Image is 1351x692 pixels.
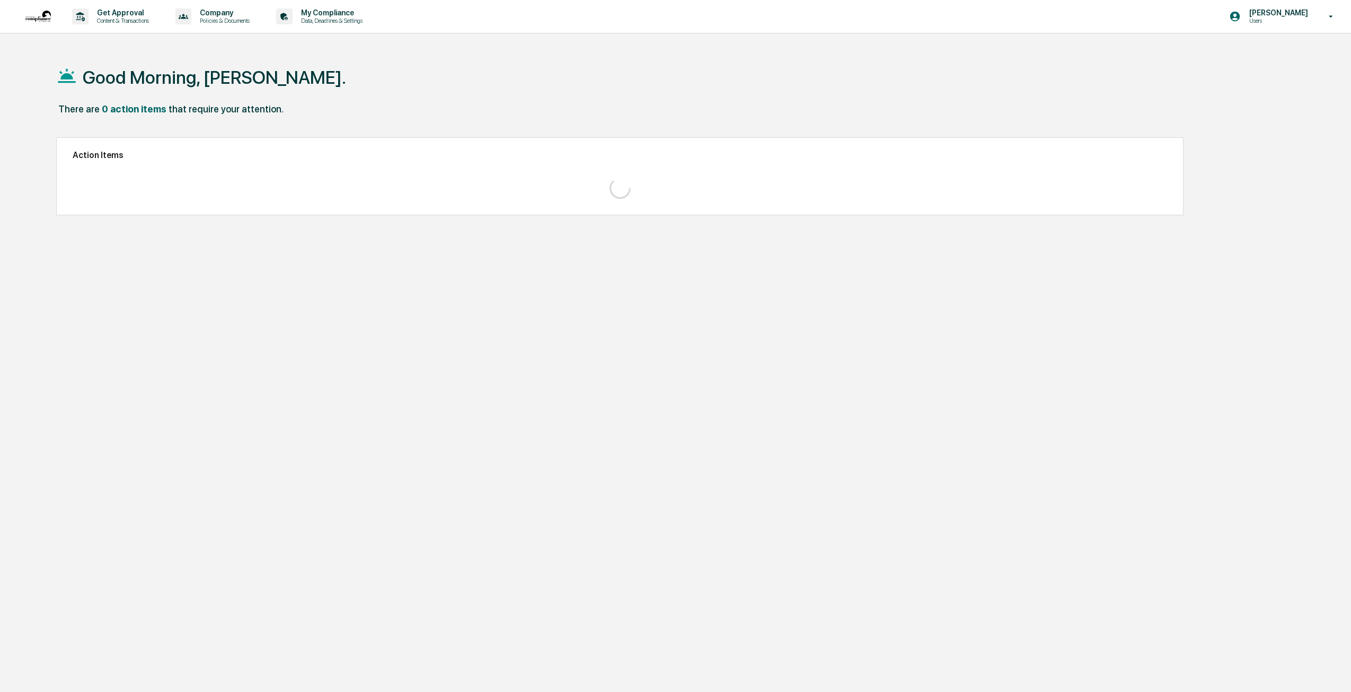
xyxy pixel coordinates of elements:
p: My Compliance [293,8,368,17]
h2: Action Items [73,150,1167,160]
p: Content & Transactions [89,17,154,24]
h1: Good Morning, [PERSON_NAME]. [83,67,346,88]
p: Data, Deadlines & Settings [293,17,368,24]
p: Users [1241,17,1313,24]
img: logo [25,11,51,22]
div: There are [58,103,100,115]
p: Company [191,8,255,17]
div: 0 action items [102,103,166,115]
p: Get Approval [89,8,154,17]
div: that require your attention. [169,103,284,115]
p: [PERSON_NAME] [1241,8,1313,17]
p: Policies & Documents [191,17,255,24]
